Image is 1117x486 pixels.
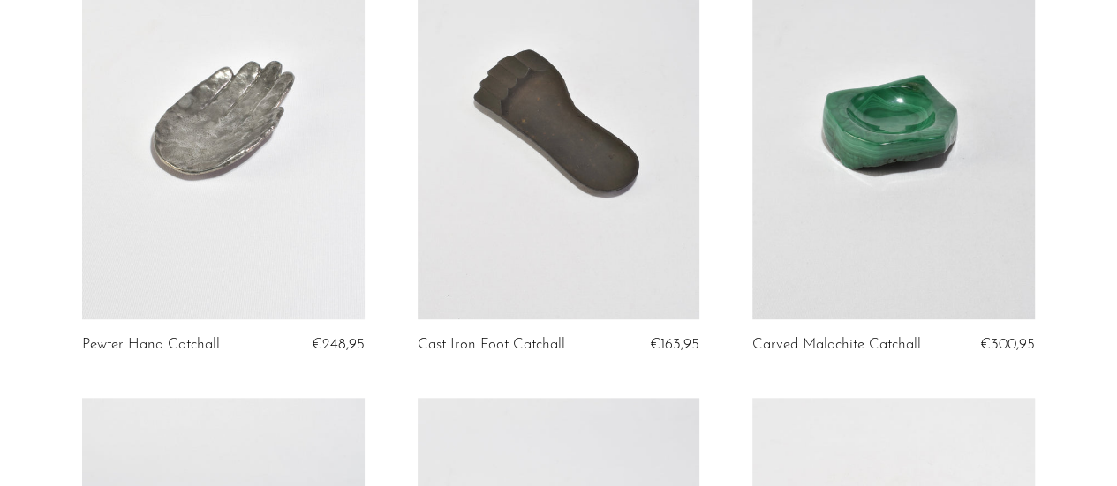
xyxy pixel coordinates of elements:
[312,337,365,352] span: €248,95
[650,337,699,352] span: €163,95
[980,337,1035,352] span: €300,95
[82,337,220,353] a: Pewter Hand Catchall
[418,337,565,353] a: Cast Iron Foot Catchall
[752,337,921,353] a: Carved Malachite Catchall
